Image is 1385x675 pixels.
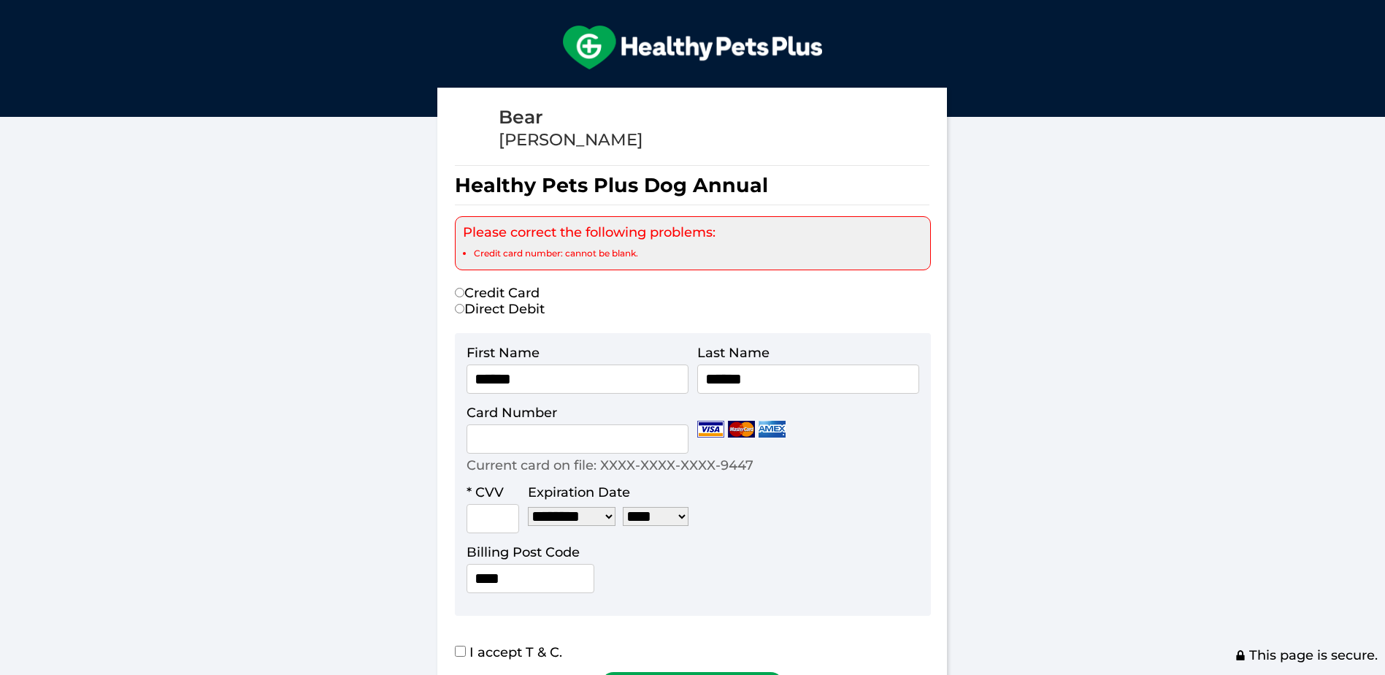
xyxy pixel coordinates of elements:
input: I accept T & C. [455,646,466,657]
label: * CVV [467,484,504,500]
p: Please correct the following problems: [456,217,945,248]
label: Last Name [697,345,770,361]
span: This page is secure. [1235,647,1378,663]
h1: Healthy Pets Plus Dog Annual [455,165,929,205]
label: Expiration Date [528,484,630,500]
label: Billing Post Code [467,544,580,560]
div: Bear [499,105,643,129]
img: Amex [759,421,786,438]
input: Direct Debit [455,304,464,313]
li: Credit card number: cannot be blank. [474,248,638,261]
img: Visa [697,421,724,438]
label: Credit Card [455,285,540,301]
label: Direct Debit [455,301,545,317]
label: First Name [467,345,540,361]
label: I accept T & C. [455,644,562,660]
input: Credit Card [455,288,464,297]
img: Mastercard [728,421,755,438]
div: [PERSON_NAME] [499,129,643,150]
p: Current card on file: XXXX-XXXX-XXXX-9447 [467,457,753,473]
label: Card Number [467,405,557,421]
